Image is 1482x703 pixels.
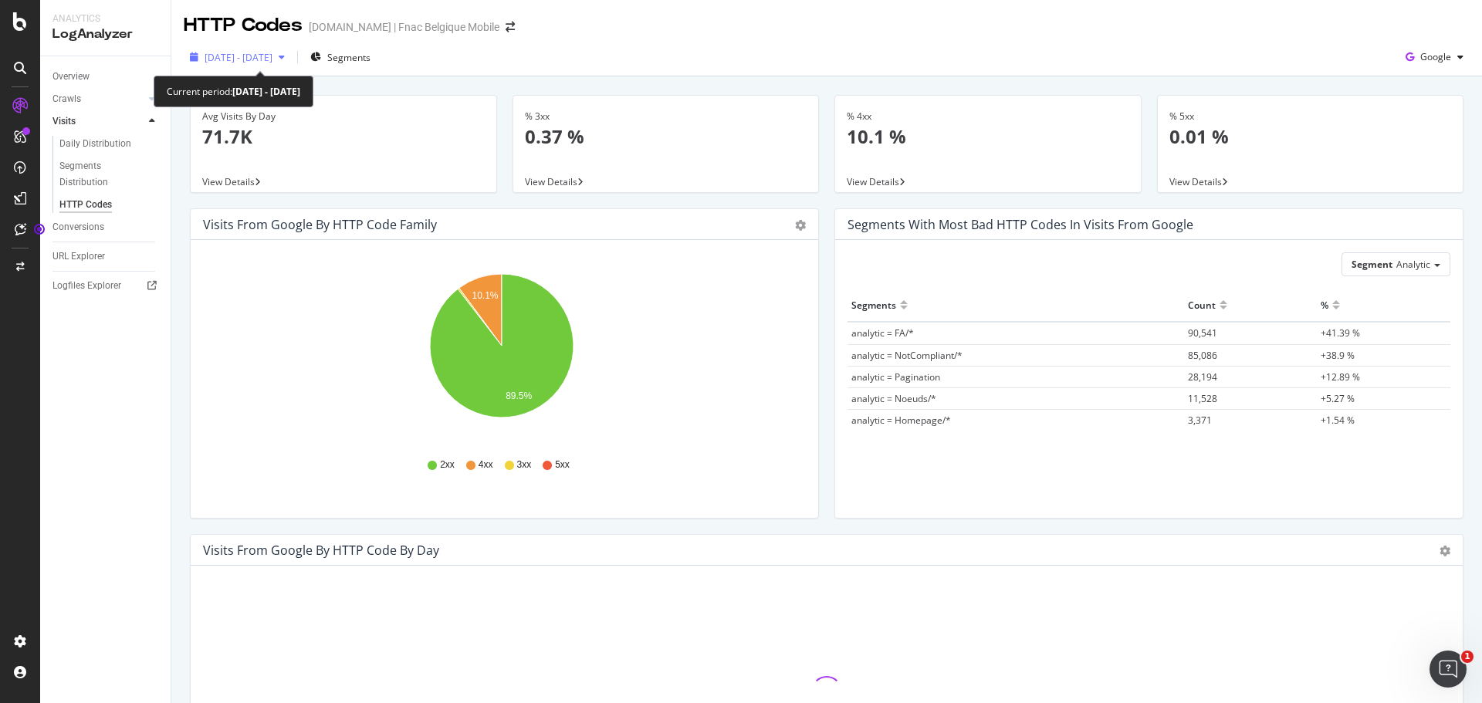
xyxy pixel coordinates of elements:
[795,220,806,231] div: gear
[1188,349,1217,362] span: 85,086
[1188,292,1216,317] div: Count
[52,248,160,265] a: URL Explorer
[203,265,800,444] svg: A chart.
[52,25,158,43] div: LogAnalyzer
[327,51,370,64] span: Segments
[479,458,493,471] span: 4xx
[203,217,437,232] div: Visits from google by HTTP Code Family
[203,542,439,558] div: Visits from google by HTTP Code by Day
[1420,50,1451,63] span: Google
[1188,370,1217,384] span: 28,194
[1352,258,1392,271] span: Segment
[847,110,1129,123] div: % 4xx
[1169,110,1452,123] div: % 5xx
[59,158,145,191] div: Segments Distribution
[851,349,963,362] span: analytic = NotCompliant/*
[1461,651,1474,663] span: 1
[1188,414,1212,427] span: 3,371
[167,83,300,100] div: Current period:
[1321,392,1355,405] span: +5.27 %
[184,45,291,69] button: [DATE] - [DATE]
[1169,175,1222,188] span: View Details
[52,91,81,107] div: Crawls
[52,219,160,235] a: Conversions
[847,123,1129,150] p: 10.1 %
[1321,370,1360,384] span: +12.89 %
[232,85,300,98] b: [DATE] - [DATE]
[1169,123,1452,150] p: 0.01 %
[1188,392,1217,405] span: 11,528
[472,290,499,301] text: 10.1%
[525,110,807,123] div: % 3xx
[52,12,158,25] div: Analytics
[52,69,90,85] div: Overview
[52,278,121,294] div: Logfiles Explorer
[525,123,807,150] p: 0.37 %
[517,458,532,471] span: 3xx
[851,392,936,405] span: analytic = Noeuds/*
[52,91,144,107] a: Crawls
[1188,326,1217,340] span: 90,541
[202,175,255,188] span: View Details
[52,69,160,85] a: Overview
[506,390,532,401] text: 89.5%
[848,217,1193,232] div: Segments with most bad HTTP codes in Visits from google
[506,22,515,32] div: arrow-right-arrow-left
[59,136,131,152] div: Daily Distribution
[205,51,272,64] span: [DATE] - [DATE]
[32,222,46,236] div: Tooltip anchor
[59,136,160,152] a: Daily Distribution
[440,458,455,471] span: 2xx
[304,45,377,69] button: Segments
[59,197,112,213] div: HTTP Codes
[851,326,914,340] span: analytic = FA/*
[309,19,499,35] div: [DOMAIN_NAME] | Fnac Belgique Mobile
[202,110,485,123] div: Avg Visits By Day
[1321,292,1328,317] div: %
[52,219,104,235] div: Conversions
[1440,546,1450,556] div: gear
[525,175,577,188] span: View Details
[555,458,570,471] span: 5xx
[184,12,303,39] div: HTTP Codes
[851,370,940,384] span: analytic = Pagination
[851,292,896,317] div: Segments
[851,414,951,427] span: analytic = Homepage/*
[52,113,144,130] a: Visits
[59,158,160,191] a: Segments Distribution
[1321,326,1360,340] span: +41.39 %
[1321,349,1355,362] span: +38.9 %
[59,197,160,213] a: HTTP Codes
[847,175,899,188] span: View Details
[1399,45,1470,69] button: Google
[52,248,105,265] div: URL Explorer
[1321,414,1355,427] span: +1.54 %
[1396,258,1430,271] span: Analytic
[52,113,76,130] div: Visits
[52,278,160,294] a: Logfiles Explorer
[1430,651,1467,688] iframe: Intercom live chat
[202,123,485,150] p: 71.7K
